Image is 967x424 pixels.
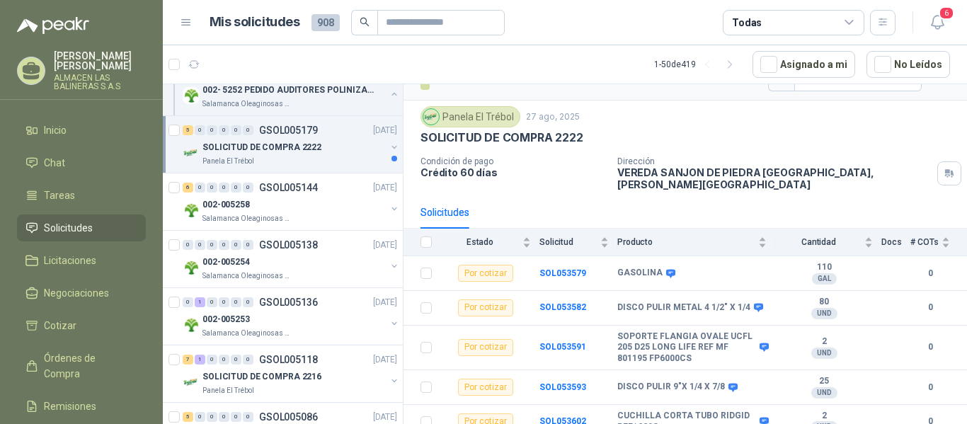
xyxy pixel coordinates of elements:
span: # COTs [910,237,939,247]
span: Licitaciones [44,253,96,268]
p: Salamanca Oleaginosas SAS [202,213,292,224]
div: 0 [231,297,241,307]
span: Remisiones [44,399,96,414]
div: 0 [195,183,205,193]
th: # COTs [910,229,967,256]
div: 1 [195,297,205,307]
a: SOL053582 [539,302,586,312]
p: [PERSON_NAME] [PERSON_NAME] [54,51,146,71]
b: 80 [775,297,873,308]
b: GASOLINA [617,268,663,279]
span: Cotizar [44,318,76,333]
span: Solicitud [539,237,597,247]
span: Cantidad [775,237,862,247]
p: 002- 5252 PEDIDO AUDITORES POLINIZACIÓN [202,84,379,97]
b: SOL053579 [539,268,586,278]
span: Chat [44,155,65,171]
div: 0 [231,412,241,422]
p: [DATE] [373,124,397,137]
div: UND [811,308,837,319]
div: 0 [231,183,241,193]
div: 0 [243,355,253,365]
div: Por cotizar [458,299,513,316]
p: SOLICITUD DE COMPRA 2216 [202,370,321,384]
a: Chat [17,149,146,176]
a: Inicio [17,117,146,144]
a: Solicitudes [17,214,146,241]
span: Estado [440,237,520,247]
a: 1 0 0 0 0 0 GSOL005191[DATE] Company Logo002- 5252 PEDIDO AUDITORES POLINIZACIÓNSalamanca Oleagin... [183,64,400,110]
button: 6 [925,10,950,35]
div: 0 [231,240,241,250]
span: Órdenes de Compra [44,350,132,382]
div: 0 [243,297,253,307]
span: Producto [617,237,755,247]
b: DISCO PULIR 9"X 1/4 X 7/8 [617,382,725,393]
p: [DATE] [373,353,397,367]
div: 1 - 50 de 419 [654,53,741,76]
div: 0 [219,297,229,307]
div: UND [811,387,837,399]
a: SOL053591 [539,342,586,352]
div: GAL [812,273,837,285]
h1: Mis solicitudes [210,12,300,33]
div: 0 [219,240,229,250]
span: Inicio [44,122,67,138]
p: GSOL005138 [259,240,318,250]
p: 002-005254 [202,256,250,269]
div: Todas [732,15,762,30]
p: VEREDA SANJON DE PIEDRA [GEOGRAPHIC_DATA] , [PERSON_NAME][GEOGRAPHIC_DATA] [617,166,932,190]
div: 0 [219,125,229,135]
span: Tareas [44,188,75,203]
b: 0 [910,267,950,280]
th: Docs [881,229,910,256]
div: 0 [195,240,205,250]
img: Company Logo [183,202,200,219]
div: 0 [207,297,217,307]
div: 0 [195,125,205,135]
div: 0 [243,412,253,422]
a: 5 0 0 0 0 0 GSOL005179[DATE] Company LogoSOLICITUD DE COMPRA 2222Panela El Trébol [183,122,400,167]
div: 0 [231,355,241,365]
div: 0 [207,355,217,365]
a: 6 0 0 0 0 0 GSOL005144[DATE] Company Logo002-005258Salamanca Oleaginosas SAS [183,179,400,224]
a: Órdenes de Compra [17,345,146,387]
span: search [360,17,370,27]
div: Por cotizar [458,339,513,356]
p: 002-005253 [202,313,250,326]
p: Condición de pago [420,156,606,166]
b: 0 [910,340,950,354]
p: Salamanca Oleaginosas SAS [202,270,292,282]
div: Por cotizar [458,379,513,396]
div: 0 [207,412,217,422]
div: 5 [183,125,193,135]
div: 0 [183,240,193,250]
div: Por cotizar [458,265,513,282]
div: 0 [243,183,253,193]
a: Tareas [17,182,146,209]
img: Company Logo [183,87,200,104]
p: Panela El Trébol [202,385,254,396]
img: Company Logo [183,374,200,391]
a: Licitaciones [17,247,146,274]
p: GSOL005118 [259,355,318,365]
b: SOL053593 [539,382,586,392]
p: GSOL005179 [259,125,318,135]
p: [DATE] [373,411,397,424]
a: 0 1 0 0 0 0 GSOL005136[DATE] Company Logo002-005253Salamanca Oleaginosas SAS [183,294,400,339]
span: 908 [311,14,340,31]
img: Logo peakr [17,17,89,34]
div: 0 [207,183,217,193]
p: 002-005258 [202,198,250,212]
img: Company Logo [183,259,200,276]
p: SOLICITUD DE COMPRA 2222 [202,141,321,154]
div: UND [811,348,837,359]
img: Company Logo [423,109,439,125]
a: Negociaciones [17,280,146,306]
p: Salamanca Oleaginosas SAS [202,98,292,110]
div: 0 [183,297,193,307]
b: DISCO PULIR METAL 4 1/2" X 1/4 [617,302,750,314]
b: 2 [775,411,873,422]
p: 27 ago, 2025 [526,110,580,124]
th: Solicitud [539,229,617,256]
